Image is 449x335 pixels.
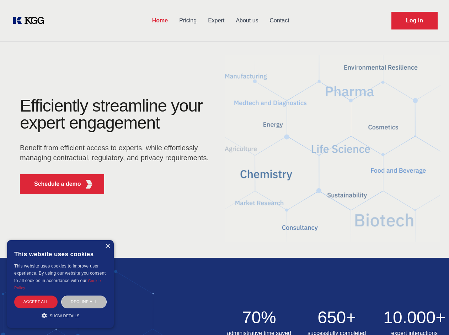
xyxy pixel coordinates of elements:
a: About us [230,11,264,30]
div: Show details [14,312,107,319]
button: Schedule a demoKGG Fifth Element RED [20,174,104,194]
img: KGG Fifth Element RED [85,180,93,189]
a: Cookie Policy [14,279,101,290]
span: This website uses cookies to improve user experience. By using our website you consent to all coo... [14,264,106,283]
a: Home [146,11,173,30]
a: Pricing [173,11,202,30]
h2: 650+ [302,309,372,326]
span: Show details [50,314,80,318]
p: Benefit from efficient access to experts, while effortlessly managing contractual, regulatory, an... [20,143,213,163]
h1: Efficiently streamline your expert engagement [20,97,213,131]
a: Request Demo [391,12,438,29]
a: KOL Knowledge Platform: Talk to Key External Experts (KEE) [11,15,50,26]
div: Close [105,244,110,249]
div: Accept all [14,296,58,308]
div: This website uses cookies [14,245,107,263]
a: Contact [264,11,295,30]
a: Expert [202,11,230,30]
p: Schedule a demo [34,180,81,188]
h2: 70% [225,309,294,326]
img: KGG Fifth Element RED [225,46,441,251]
div: Decline all [61,296,107,308]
